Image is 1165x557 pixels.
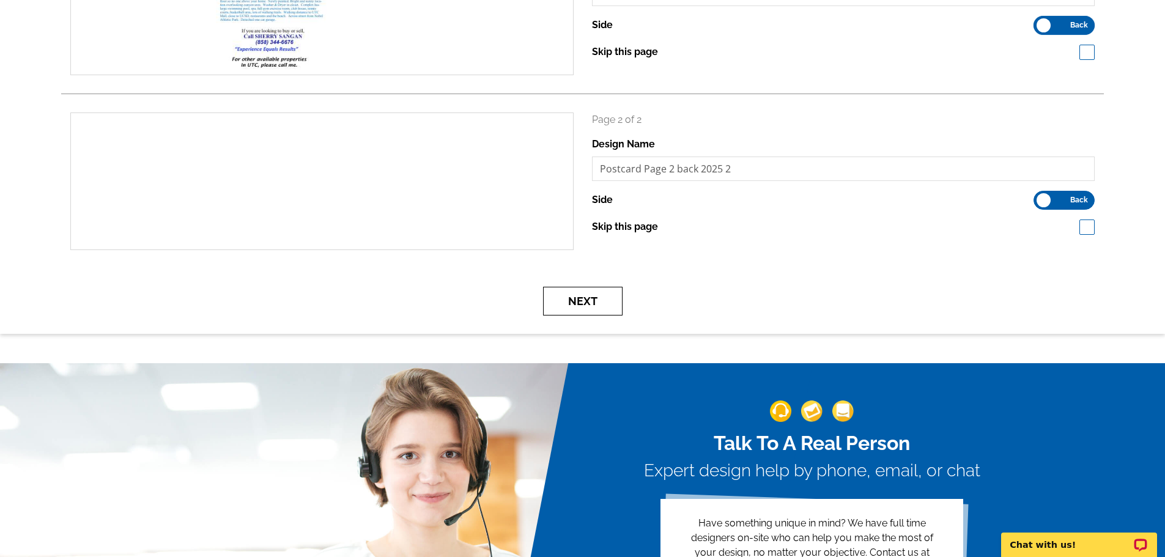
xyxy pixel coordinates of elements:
[644,460,980,481] h3: Expert design help by phone, email, or chat
[592,193,613,207] label: Side
[592,113,1095,127] p: Page 2 of 2
[770,400,791,422] img: support-img-1.png
[592,157,1095,181] input: File Name
[993,518,1165,557] iframe: LiveChat chat widget
[832,400,854,422] img: support-img-3_1.png
[1070,197,1088,203] span: Back
[644,432,980,455] h2: Talk To A Real Person
[1070,22,1088,28] span: Back
[592,18,613,32] label: Side
[592,137,655,152] label: Design Name
[543,287,623,315] button: Next
[801,400,823,422] img: support-img-2.png
[592,219,658,234] label: Skip this page
[592,45,658,59] label: Skip this page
